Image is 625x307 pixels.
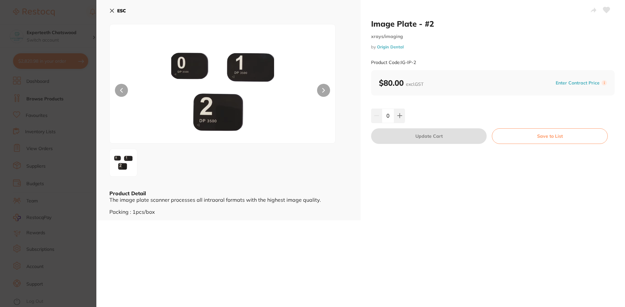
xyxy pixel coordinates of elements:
[406,81,424,87] span: excl. GST
[371,128,487,144] button: Update Cart
[371,60,416,65] small: Product Code: IG-IP-2
[602,80,607,85] label: i
[554,80,602,86] button: Enter Contract Price
[109,5,126,16] button: ESC
[109,190,146,197] b: Product Detail
[371,19,615,29] h2: Image Plate - #2
[492,128,608,144] button: Save to List
[109,197,348,215] div: The image plate scanner processes all intraoral formats with the highest image quality. Packing :...
[155,41,290,143] img: aWctaXAtcG5n
[112,151,135,174] img: aWctaXAtcG5n
[371,34,615,39] small: xrays/imaging
[117,8,126,14] b: ESC
[377,44,404,49] a: Origin Dental
[379,78,424,88] b: $80.00
[371,45,615,49] small: by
